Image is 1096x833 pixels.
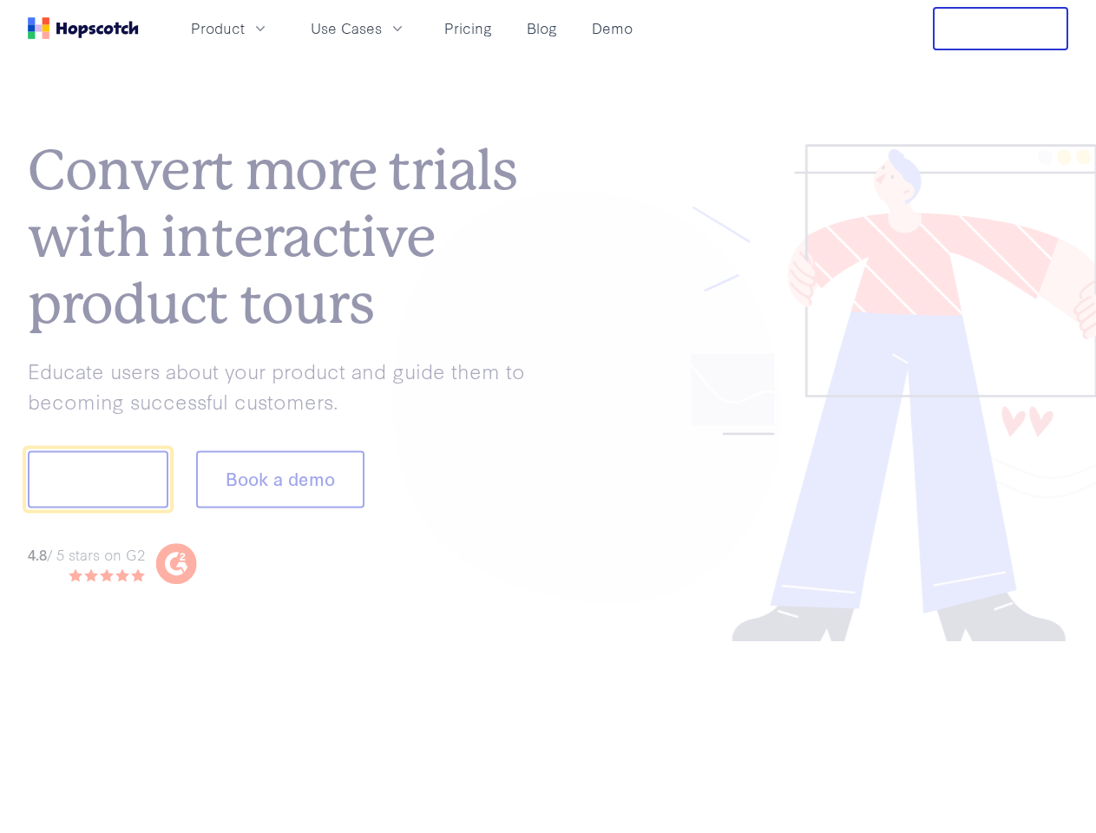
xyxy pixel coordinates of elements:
[196,451,364,508] button: Book a demo
[311,17,382,39] span: Use Cases
[28,356,548,416] p: Educate users about your product and guide them to becoming successful customers.
[28,138,548,338] h1: Convert more trials with interactive product tours
[28,544,145,566] div: / 5 stars on G2
[300,14,417,43] button: Use Cases
[180,14,279,43] button: Product
[520,14,564,43] a: Blog
[28,544,47,564] strong: 4.8
[585,14,640,43] a: Demo
[28,451,168,508] button: Show me!
[28,17,139,39] a: Home
[933,7,1068,50] button: Free Trial
[437,14,499,43] a: Pricing
[191,17,245,39] span: Product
